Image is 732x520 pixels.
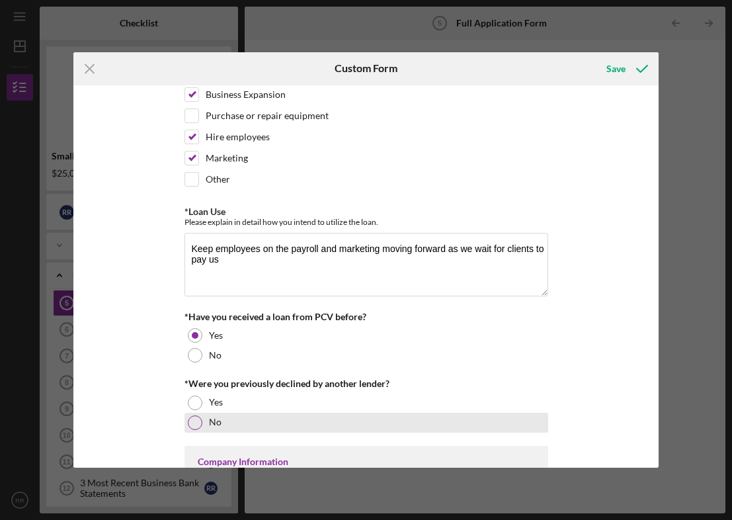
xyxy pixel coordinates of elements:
[206,173,230,186] label: Other
[206,88,286,101] label: Business Expansion
[206,109,329,122] label: Purchase or repair equipment
[184,217,548,227] div: Please explain in detail how you intend to utilize the loan.
[184,312,548,322] div: *Have you received a loan from PCV before?
[209,417,222,427] label: No
[606,56,626,82] div: Save
[209,397,223,408] label: Yes
[184,206,225,217] label: *Loan Use
[209,330,223,341] label: Yes
[335,62,397,74] h6: Custom Form
[209,350,222,361] label: No
[206,152,248,165] label: Marketing
[184,233,548,296] textarea: Keep employees on the payroll and marketing moving forward as we wait for clients to pay us
[206,130,270,144] label: Hire employees
[184,378,548,389] div: *Were you previously declined by another lender?
[593,56,659,82] button: Save
[198,456,535,467] div: Company Information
